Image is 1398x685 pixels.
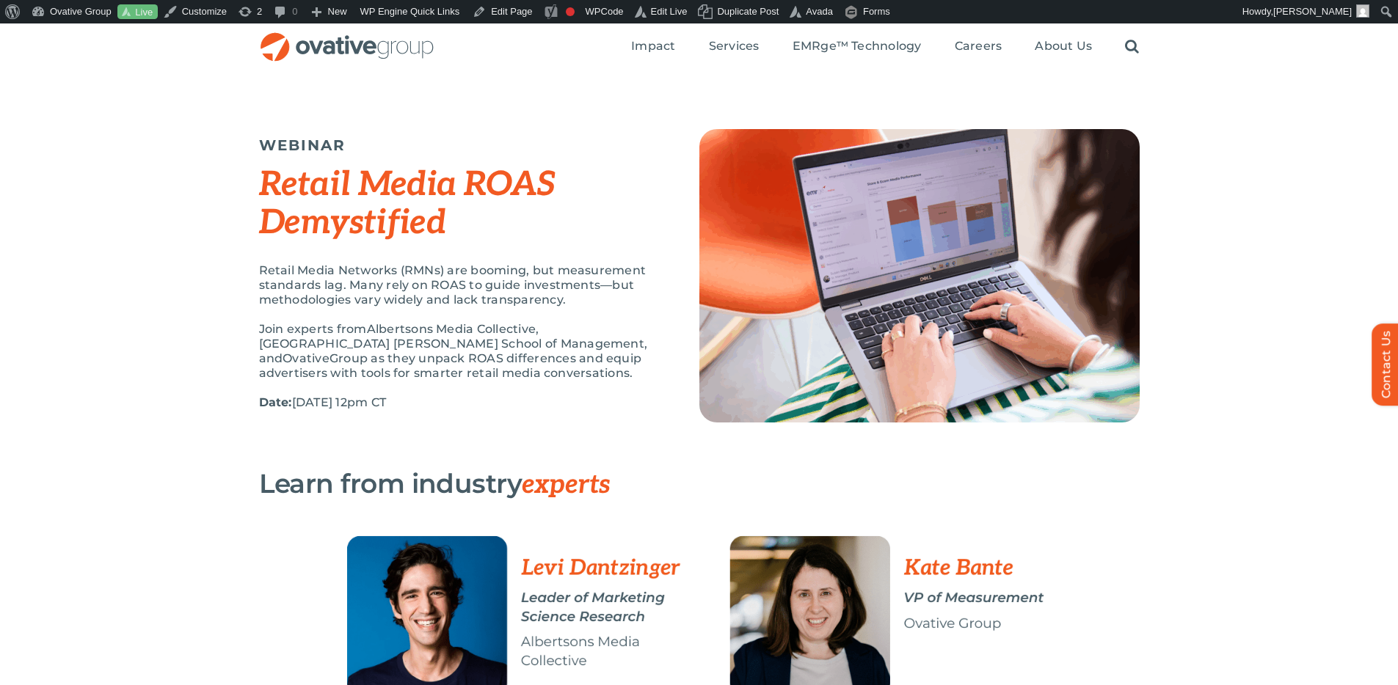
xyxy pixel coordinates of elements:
p: Join experts from [259,322,663,381]
span: Group as they unpack ROAS differences and equip advertisers with tools for smarter retail media c... [259,351,642,380]
em: Retail Media ROAS Demystified [259,164,556,243]
span: Impact [631,39,675,54]
span: Careers [955,39,1002,54]
nav: Menu [631,23,1139,70]
span: Ovative [283,351,330,365]
a: Live [117,4,158,20]
h3: Learn from industry [259,469,1066,499]
span: Services [709,39,760,54]
span: Albertsons Media Collective, [GEOGRAPHIC_DATA] [PERSON_NAME] School of Management, and [259,322,648,365]
img: Top Image (2) [699,129,1140,422]
a: Search [1125,39,1139,55]
a: Services [709,39,760,55]
div: Focus keyphrase not set [566,7,575,16]
p: Retail Media Networks (RMNs) are booming, but measurement standards lag. Many rely on ROAS to gui... [259,263,663,307]
h5: WEBINAR [259,136,663,154]
a: Careers [955,39,1002,55]
span: [PERSON_NAME] [1273,6,1352,17]
span: About Us [1035,39,1092,54]
a: Impact [631,39,675,55]
span: EMRge™ Technology [793,39,922,54]
span: experts [522,469,610,501]
strong: Date: [259,395,292,409]
p: [DATE] 12pm CT [259,395,663,410]
a: About Us [1035,39,1092,55]
a: OG_Full_horizontal_RGB [259,31,435,45]
a: EMRge™ Technology [793,39,922,55]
